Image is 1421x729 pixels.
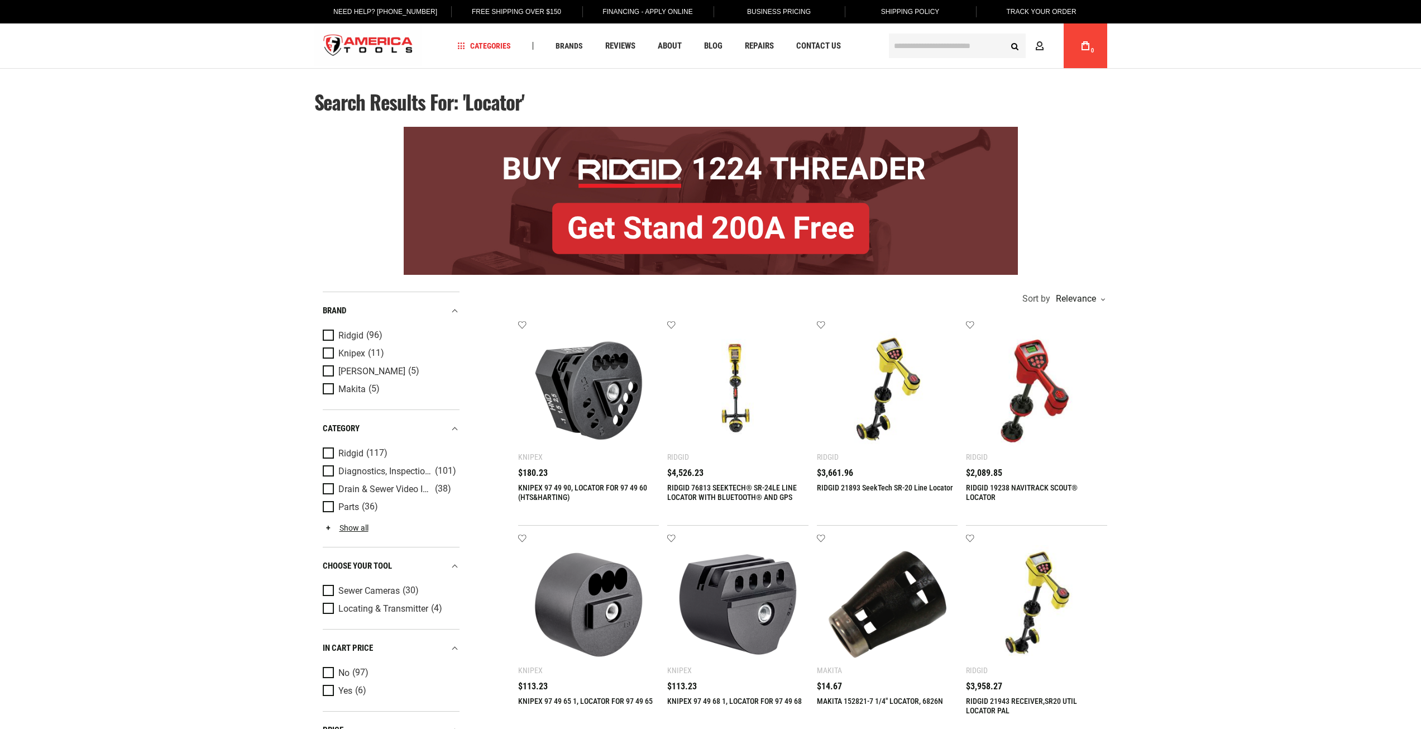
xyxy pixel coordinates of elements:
div: Ridgid [966,666,988,675]
img: RIDGID 21893 SeekTech SR-20 Line Locator [828,331,947,450]
span: Sewer Cameras [338,586,400,596]
span: Repairs [745,42,774,50]
span: Drain & Sewer Video Inspection [338,484,432,494]
div: Knipex [518,666,543,675]
img: KNIPEX 97 49 90, LOCATOR FOR 97 49 60 (HTS&HARTING) [529,331,648,450]
span: Brands [556,42,583,50]
img: RIDGID 76813 SEEKTECH® SR-24LE LINE LOCATOR WITH BLUETOOTH® AND GPS [678,331,797,450]
span: Reviews [605,42,635,50]
a: store logo [314,25,423,67]
a: RIDGID 76813 SEEKTECH® SR-24LE LINE LOCATOR WITH BLUETOOTH® AND GPS [667,483,797,502]
div: In cart price [323,641,460,656]
span: Ridgid [338,331,363,341]
button: Search [1004,35,1026,56]
span: Sort by [1022,294,1050,303]
div: Ridgid [667,452,689,461]
span: (101) [435,466,456,476]
span: Blog [704,42,723,50]
a: BOGO: Buy RIDGID® 1224 Threader, Get Stand 200A Free! [404,127,1018,135]
a: KNIPEX 97 49 65 1, LOCATOR FOR 97 49 65 [518,697,653,706]
span: $113.23 [667,682,697,691]
div: Knipex [667,666,692,675]
span: Diagnostics, Inspection & Locating [338,466,432,477]
span: Shipping Policy [881,8,940,16]
div: Ridgid [817,452,839,461]
span: (96) [366,331,382,340]
a: Repairs [740,39,779,54]
span: (11) [368,349,384,358]
span: (4) [431,604,442,613]
span: About [658,42,682,50]
span: (117) [366,449,387,458]
span: Knipex [338,349,365,359]
a: Makita (5) [323,383,457,396]
a: No (97) [323,667,457,679]
div: Makita [817,666,842,675]
div: Brand [323,303,460,318]
span: No [338,668,350,678]
a: Diagnostics, Inspection & Locating (101) [323,465,457,478]
img: KNIPEX 97 49 65 1, LOCATOR FOR 97 49 65 [529,545,648,664]
span: Ridgid [338,449,363,459]
a: MAKITA 152821-7 1/4" LOCATOR, 6826N [817,697,943,706]
span: $3,661.96 [817,469,853,478]
span: Contact Us [796,42,841,50]
span: Parts [338,502,359,512]
span: (97) [352,668,369,678]
span: (36) [362,502,378,512]
a: KNIPEX 97 49 68 1, LOCATOR FOR 97 49 68 [667,697,802,706]
a: Brands [551,39,588,54]
img: MAKITA 152821-7 1/4 [828,545,947,664]
span: Makita [338,384,366,394]
img: BOGO: Buy RIDGID® 1224 Threader, Get Stand 200A Free! [404,127,1018,275]
a: Categories [452,39,516,54]
span: (5) [408,366,419,376]
a: About [653,39,687,54]
a: Parts (36) [323,501,457,513]
span: [PERSON_NAME] [338,366,405,377]
img: America Tools [314,25,423,67]
span: Categories [457,42,511,50]
span: $3,958.27 [966,682,1002,691]
span: 0 [1091,47,1094,54]
span: (38) [435,484,451,494]
a: RIDGID 21943 RECEIVER,SR20 UTIL LOCATOR PAL [966,697,1077,715]
span: $14.67 [817,682,842,691]
a: RIDGID 19238 NAVITRACK SCOUT® LOCATOR [966,483,1078,502]
span: $2,089.85 [966,469,1002,478]
div: Relevance [1053,294,1104,303]
a: Locating & Transmitter (4) [323,603,457,615]
a: Yes (6) [323,685,457,697]
a: Ridgid (117) [323,447,457,460]
span: $4,526.23 [667,469,704,478]
a: Show all [323,523,369,532]
a: [PERSON_NAME] (5) [323,365,457,378]
div: category [323,421,460,436]
span: Search results for: 'locator' [314,87,525,116]
span: (5) [369,384,380,394]
span: $113.23 [518,682,548,691]
a: Drain & Sewer Video Inspection (38) [323,483,457,495]
span: Yes [338,686,352,696]
span: (6) [355,686,366,695]
span: $180.23 [518,469,548,478]
a: RIDGID 21893 SeekTech SR-20 Line Locator [817,483,953,492]
div: Choose Your Tool [323,559,460,574]
a: KNIPEX 97 49 90, LOCATOR FOR 97 49 60 (HTS&HARTING) [518,483,647,502]
a: Contact Us [791,39,846,54]
a: Blog [699,39,728,54]
a: Sewer Cameras (30) [323,585,457,597]
img: RIDGID 19238 NAVITRACK SCOUT® LOCATOR [977,331,1096,450]
img: KNIPEX 97 49 68 1, LOCATOR FOR 97 49 68 [678,545,797,664]
a: Reviews [600,39,640,54]
a: 0 [1075,23,1096,68]
div: Knipex [518,452,543,461]
img: RIDGID 21943 RECEIVER,SR20 UTIL LOCATOR PAL [977,545,1096,664]
div: Ridgid [966,452,988,461]
span: (30) [403,586,419,595]
a: Ridgid (96) [323,330,457,342]
a: Knipex (11) [323,347,457,360]
span: Locating & Transmitter [338,604,428,614]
